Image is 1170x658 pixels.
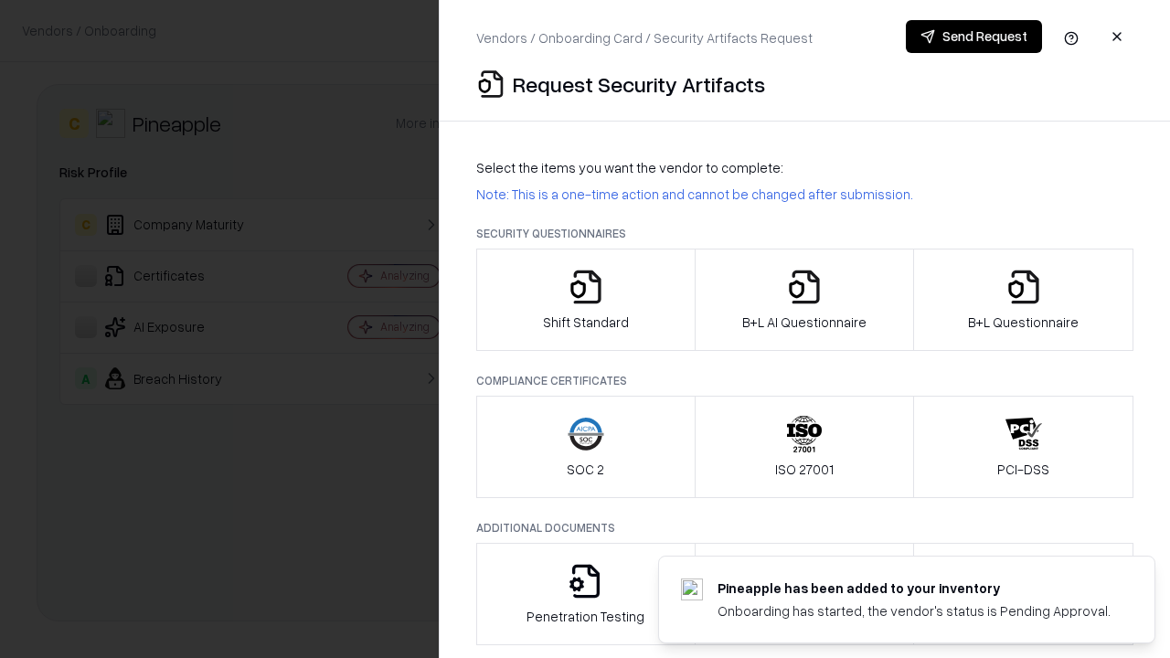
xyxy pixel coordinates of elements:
p: B+L AI Questionnaire [742,313,867,332]
button: PCI-DSS [913,396,1133,498]
button: Penetration Testing [476,543,696,645]
button: Privacy Policy [695,543,915,645]
button: SOC 2 [476,396,696,498]
button: Data Processing Agreement [913,543,1133,645]
img: pineappleenergy.com [681,578,703,600]
p: Penetration Testing [526,607,644,626]
p: PCI-DSS [997,460,1049,479]
div: Pineapple has been added to your inventory [718,578,1111,598]
p: Additional Documents [476,520,1133,536]
p: ISO 27001 [775,460,834,479]
div: Onboarding has started, the vendor's status is Pending Approval. [718,601,1111,621]
p: Shift Standard [543,313,629,332]
button: ISO 27001 [695,396,915,498]
p: Select the items you want the vendor to complete: [476,158,1133,177]
p: Request Security Artifacts [513,69,765,99]
p: Vendors / Onboarding Card / Security Artifacts Request [476,28,813,48]
p: Compliance Certificates [476,373,1133,388]
button: Shift Standard [476,249,696,351]
p: Security Questionnaires [476,226,1133,241]
button: B+L AI Questionnaire [695,249,915,351]
button: B+L Questionnaire [913,249,1133,351]
p: Note: This is a one-time action and cannot be changed after submission. [476,185,1133,204]
p: SOC 2 [567,460,604,479]
p: B+L Questionnaire [968,313,1079,332]
button: Send Request [906,20,1042,53]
